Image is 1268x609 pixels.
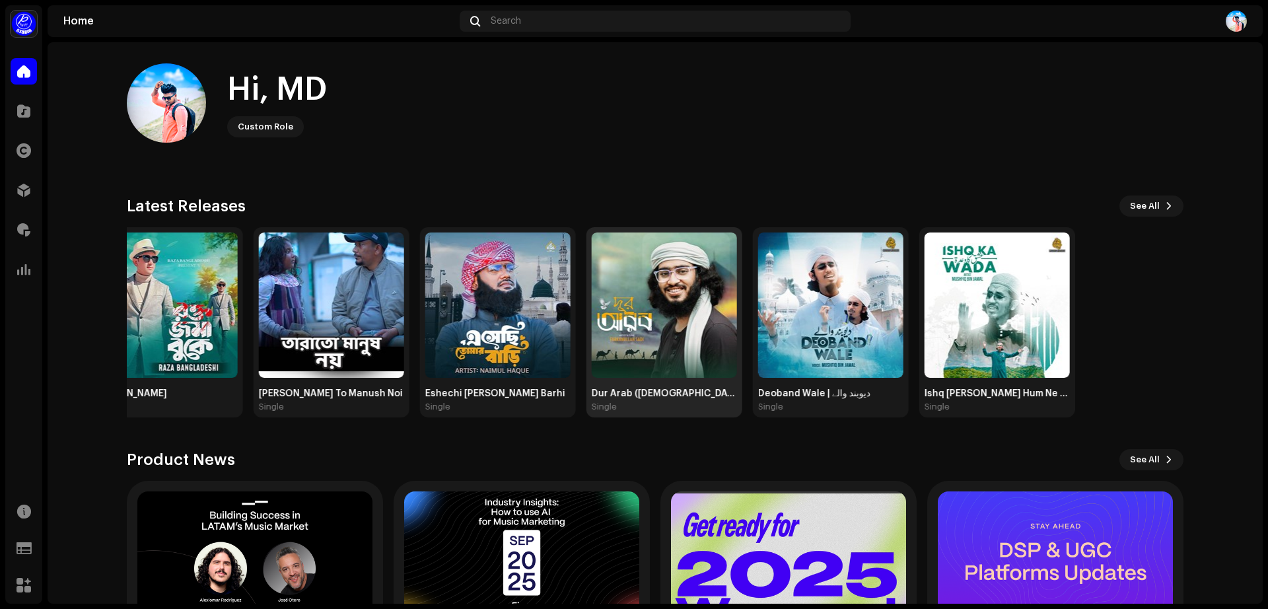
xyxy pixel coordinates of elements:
img: de6754c3-5845-4488-8127-45f8f5972b89 [925,233,1070,378]
h3: Product News [127,449,235,470]
button: See All [1119,196,1183,217]
div: [PERSON_NAME] To Manush Noi [259,388,404,399]
div: Custom Role [238,119,293,135]
div: Single [925,402,950,412]
div: Single [259,402,284,412]
div: Single [758,402,783,412]
span: Search [491,16,521,26]
div: Home [63,16,454,26]
img: bbb393c2-b2ea-4e62-9ec1-eb550451c45d [592,233,737,378]
div: Deoband Wale | دیوبند والے [758,388,903,399]
h3: Latest Releases [127,196,246,217]
div: Hi, MD [227,69,327,111]
div: Single [425,402,450,412]
button: See All [1119,449,1183,470]
img: e3beb259-b458-44ea-8989-03348e25a1e1 [127,63,206,143]
img: 511106ae-698a-4203-9fb2-fa0ee2931162 [425,233,571,378]
img: a1dd4b00-069a-4dd5-89ed-38fbdf7e908f [11,11,37,37]
img: c0041143-7da8-4fcd-ab50-dbaa1f15e12f [758,233,903,378]
span: See All [1130,447,1160,473]
div: [PERSON_NAME] [92,388,238,399]
span: See All [1130,193,1160,219]
img: e3beb259-b458-44ea-8989-03348e25a1e1 [1226,11,1247,32]
div: Dur Arab ([DEMOGRAPHIC_DATA]) [592,388,737,399]
img: 7f93b8a2-5bdf-4ff2-907b-e7cda55df17a [259,233,404,378]
img: e92be203-fed6-4ada-b8a9-c3c645725e55 [92,233,238,378]
div: Eshechi [PERSON_NAME] Barhi [425,388,571,399]
div: Single [592,402,617,412]
div: Ishq [PERSON_NAME] Hum Ne Pura Ay Rab e [PERSON_NAME] Kia [925,388,1070,399]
